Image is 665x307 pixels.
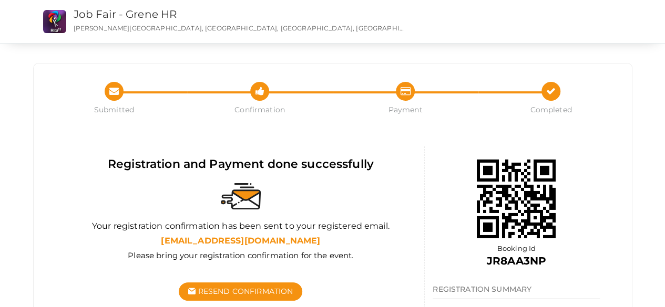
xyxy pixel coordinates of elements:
label: Please bring your registration confirmation for the event. [128,250,353,261]
b: JR8AA3NP [487,255,546,267]
img: sent-email.svg [221,183,261,209]
span: Resend Confirmation [198,287,293,296]
img: 68ea95d646e0fb000177c08d [464,146,569,251]
span: Booking Id [497,244,536,252]
span: REGISTRATION SUMMARY [433,284,531,294]
img: CS2O7UHK_small.png [43,10,66,33]
span: Confirmation [187,104,333,115]
b: [EMAIL_ADDRESS][DOMAIN_NAME] [161,236,320,246]
a: Job Fair - Grene HR [74,8,177,20]
p: [PERSON_NAME][GEOGRAPHIC_DATA], [GEOGRAPHIC_DATA], [GEOGRAPHIC_DATA], [GEOGRAPHIC_DATA], [GEOGRAP... [74,24,406,33]
div: Registration and Payment done successfully [65,156,417,172]
span: Payment [333,104,478,115]
label: Your registration confirmation has been sent to your registered email. [92,220,390,232]
span: Completed [478,104,624,115]
span: Submitted [42,104,187,115]
button: Resend Confirmation [179,282,302,301]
